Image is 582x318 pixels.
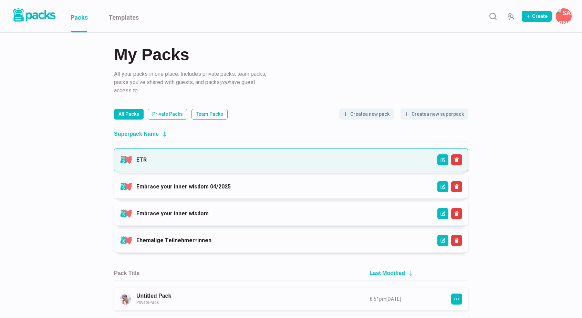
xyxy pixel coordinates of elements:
[118,111,139,118] p: All Packs
[152,111,183,118] p: Private Packs
[114,47,468,63] h2: My Packs
[556,8,572,24] button: Savina Tilmann
[10,7,57,23] img: Packs logo
[114,70,269,95] p: All your packs in one place. Includes private packs, team packs, packs you've shared with guests,...
[451,181,462,192] button: Delete Superpack
[451,235,462,246] button: Delete Superpack
[437,181,448,192] button: Edit
[401,109,468,120] button: Createa new superpack
[339,109,394,120] button: Createa new pack
[486,9,500,23] button: Search
[10,7,57,25] a: Packs logo
[522,11,552,22] button: Create Pack
[451,208,462,219] button: Delete Superpack
[196,111,223,118] p: Team Packs
[114,131,159,137] h2: Superpack Name
[220,79,229,85] i: you
[114,270,139,276] h2: Pack Title
[437,235,448,246] button: Edit
[437,154,448,165] button: Edit
[437,208,448,219] button: Edit
[451,154,462,165] button: Delete Superpack
[504,9,518,23] button: Manage Team Invites
[370,270,405,276] h2: Last Modified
